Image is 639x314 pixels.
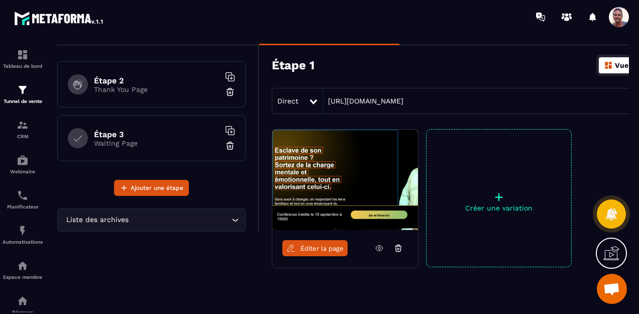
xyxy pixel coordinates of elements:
img: trash [225,141,235,151]
h3: Étape 1 [272,58,314,72]
p: Webinaire [3,169,43,174]
a: Ouvrir le chat [597,274,627,304]
img: image [272,130,418,230]
h6: Étape 2 [94,76,220,85]
img: dashboard-orange.40269519.svg [604,61,613,70]
p: Tableau de bord [3,63,43,69]
img: trash [225,87,235,97]
p: Tunnel de vente [3,98,43,104]
p: Planificateur [3,204,43,210]
h6: Étape 3 [94,130,220,139]
p: Automatisations [3,239,43,245]
span: Ajouter une étape [131,183,183,193]
div: Search for option [57,208,246,232]
a: formationformationTableau de bord [3,41,43,76]
span: Éditer la page [300,245,344,252]
a: automationsautomationsEspace membre [3,252,43,287]
img: formation [17,84,29,96]
span: Direct [277,97,298,105]
button: Ajouter une étape [114,180,189,196]
img: formation [17,119,29,131]
img: logo [14,9,104,27]
img: automations [17,225,29,237]
a: [URL][DOMAIN_NAME] [323,97,403,105]
p: Waiting Page [94,139,220,147]
img: scheduler [17,189,29,201]
a: Éditer la page [282,240,348,256]
p: + [427,190,571,204]
img: formation [17,49,29,61]
a: formationformationTunnel de vente [3,76,43,112]
a: automationsautomationsAutomatisations [3,217,43,252]
input: Search for option [131,215,229,226]
p: Créer une variation [427,204,571,212]
p: Espace membre [3,274,43,280]
a: automationsautomationsWebinaire [3,147,43,182]
img: automations [17,154,29,166]
img: social-network [17,295,29,307]
a: schedulerschedulerPlanificateur [3,182,43,217]
p: Thank You Page [94,85,220,93]
span: Liste des archives [64,215,131,226]
a: formationformationCRM [3,112,43,147]
p: CRM [3,134,43,139]
img: automations [17,260,29,272]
